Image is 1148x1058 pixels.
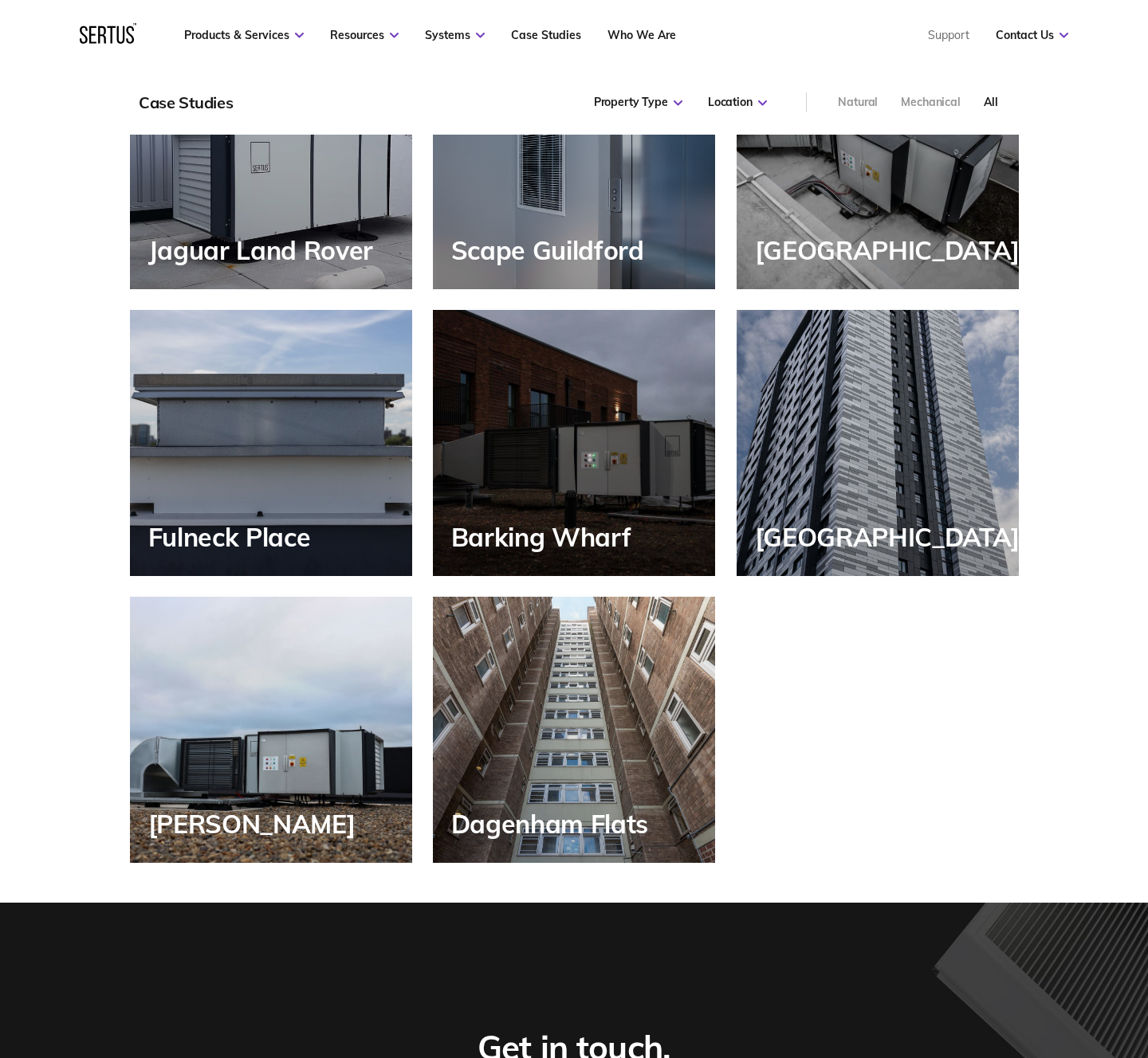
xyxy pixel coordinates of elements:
div: Dagenham Flats [451,809,657,838]
a: Systems [425,28,485,42]
div: [GEOGRAPHIC_DATA] [755,236,1028,264]
div: Property Type [594,95,682,111]
div: Location [708,95,767,111]
a: Who We Are [607,28,676,42]
div: All [984,95,998,111]
a: [GEOGRAPHIC_DATA] [737,310,1019,576]
a: Fulneck Place [130,310,412,576]
a: [PERSON_NAME] [130,597,412,863]
a: Jaguar Land Rover [130,23,412,289]
div: [GEOGRAPHIC_DATA] [755,523,1028,551]
div: Case Studies [139,92,233,112]
a: Resources [330,28,399,42]
div: Mechanical [901,95,961,111]
div: Jaguar Land Rover [148,236,382,264]
div: [PERSON_NAME] [148,809,364,838]
div: Scape Guildford [451,236,652,264]
a: Products & Services [184,28,304,42]
a: Support [928,28,969,42]
div: Fulneck Place [148,523,319,551]
a: [GEOGRAPHIC_DATA] [737,23,1019,289]
a: Scape Guildford [433,23,715,289]
div: Natural [838,95,878,111]
a: Case Studies [511,28,581,42]
a: Barking Wharf [433,310,715,576]
a: Contact Us [996,28,1068,42]
div: Barking Wharf [451,523,639,551]
a: Dagenham Flats [433,597,715,863]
